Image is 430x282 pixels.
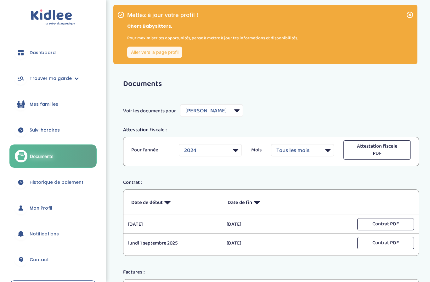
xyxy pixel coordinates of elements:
span: Contact [30,257,49,263]
h1: Mettez à jour votre profil ! [127,12,298,18]
a: Suivi horaires [9,119,97,141]
a: Dashboard [9,41,97,64]
span: Dashboard [30,49,56,56]
p: [DATE] [128,221,217,228]
a: Notifications [9,223,97,245]
p: [DATE] [227,240,316,247]
a: Mon Profil [9,197,97,219]
span: Voir les documents pour [123,107,176,115]
a: Historique de paiement [9,171,97,194]
p: Date de fin [228,195,314,210]
span: Mon Profil [30,205,52,211]
a: Contrat PDF [357,221,414,228]
span: Historique de paiement [30,179,83,186]
a: Aller vers la page profil [127,47,182,58]
p: Mois [251,146,262,154]
div: Attestation fiscale : [118,126,424,134]
h3: Documents [123,80,419,88]
div: Factures : [118,268,424,276]
a: Mes familles [9,93,97,116]
button: Contrat PDF [357,218,414,230]
p: Pour maximiser tes opportunités, pense à mettre à jour tes informations et disponibilités. [127,35,298,42]
a: Contact [9,248,97,271]
span: Trouver ma garde [30,75,72,82]
span: Mes familles [30,101,58,108]
p: Pour l'année [131,146,169,154]
img: logo.svg [31,9,75,25]
a: Contrat PDF [357,240,414,246]
p: Date de début [131,195,218,210]
p: [DATE] [227,221,316,228]
p: lundi 1 septembre 2025 [128,240,217,247]
span: Documents [30,153,54,160]
button: Attestation fiscale PDF [343,140,411,160]
span: Suivi horaires [30,127,60,133]
button: Contrat PDF [357,237,414,249]
span: Notifications [30,231,59,237]
a: Documents [9,144,97,168]
p: Chers Babysitters, [127,23,298,30]
a: Trouver ma garde [9,67,97,90]
div: Contrat : [118,179,424,186]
